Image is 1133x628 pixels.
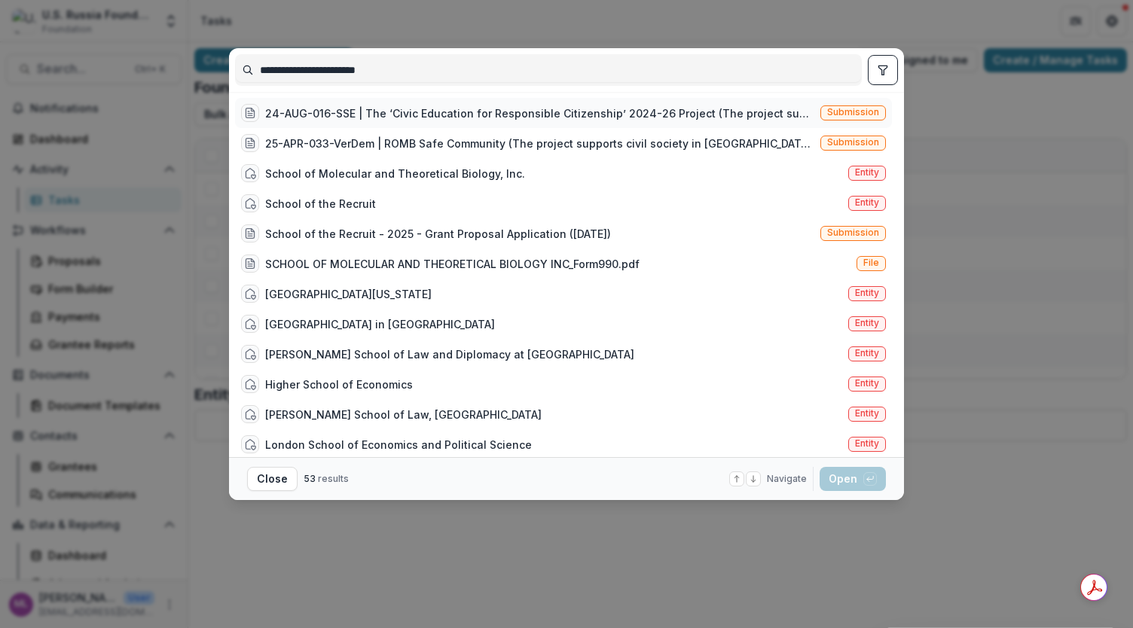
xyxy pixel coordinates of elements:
span: results [318,473,349,484]
span: Entity [855,318,879,328]
span: Entity [855,438,879,449]
span: Entity [855,408,879,419]
div: 24-AUG-016-SSE | The ‘Civic Education for Responsible Citizenship’ 2024-26 Project (The project s... [265,105,814,121]
div: SCHOOL OF MOLECULAR AND THEORETICAL BIOLOGY INC_Form990.pdf [265,256,640,272]
span: Entity [855,288,879,298]
div: London School of Economics and Political Science [265,437,532,453]
span: 53 [304,473,316,484]
span: Entity [855,197,879,208]
div: [GEOGRAPHIC_DATA] in [GEOGRAPHIC_DATA] [265,316,495,332]
div: 25-APR-033-VerDem | ROMB Safe Community (The project supports civil society in [GEOGRAPHIC_DATA] ... [265,136,814,151]
button: Open [820,467,886,491]
div: School of the Recruit [265,196,376,212]
div: School of Molecular and Theoretical Biology, Inc. [265,166,525,181]
button: toggle filters [868,55,898,85]
span: Entity [855,348,879,358]
span: Entity [855,167,879,178]
span: File [863,258,879,268]
span: Submission [827,107,879,117]
span: Navigate [767,472,807,486]
span: Submission [827,137,879,148]
div: School of the Recruit - 2025 - Grant Proposal Application ([DATE]) [265,226,611,242]
div: [GEOGRAPHIC_DATA][US_STATE] [265,286,432,302]
div: [PERSON_NAME] School of Law and Diplomacy at [GEOGRAPHIC_DATA] [265,346,634,362]
div: [PERSON_NAME] School of Law, [GEOGRAPHIC_DATA] [265,407,542,422]
button: Close [247,467,298,491]
div: Higher School of Economics [265,376,413,392]
span: Entity [855,378,879,389]
span: Submission [827,227,879,238]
